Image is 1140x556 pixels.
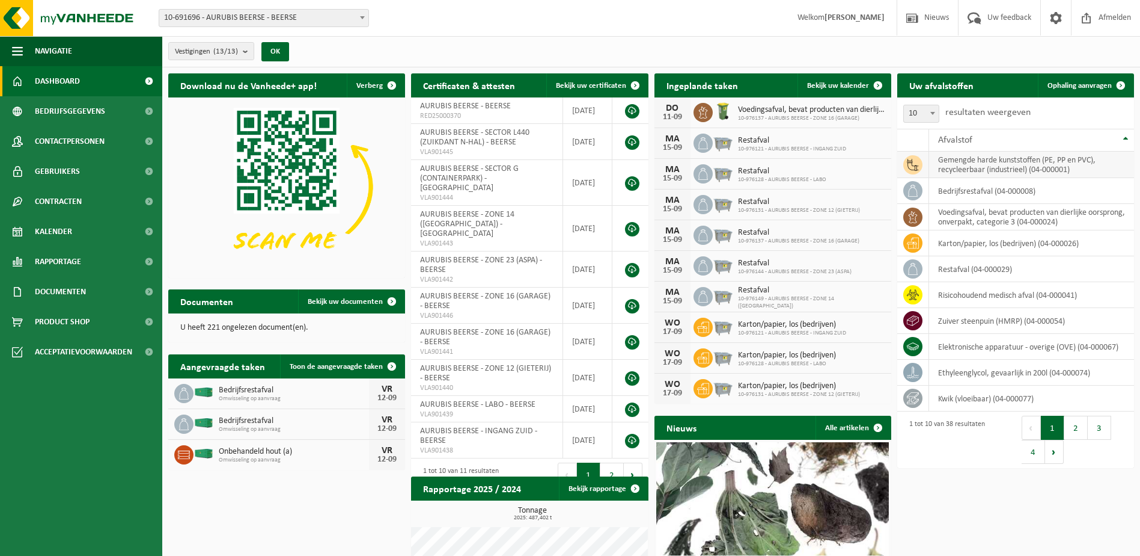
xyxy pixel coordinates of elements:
[1045,440,1064,464] button: Next
[35,187,82,217] span: Contracten
[194,387,214,398] img: HK-XC-40-GN-00
[35,156,80,187] span: Gebruikers
[929,204,1134,230] td: voedingsafval, bevat producten van dierlijke oorsprong, onverpakt, categorie 3 (04-000024)
[420,410,553,419] span: VLA901439
[420,210,514,238] span: AURUBIS BEERSE - ZONE 14 ([GEOGRAPHIC_DATA]) - [GEOGRAPHIC_DATA]
[417,515,648,521] span: 2025: 487,402 t
[738,176,826,184] span: 10-976128 - AURUBIS BEERSE - LABO
[347,73,404,97] button: Verberg
[654,416,709,439] h2: Nieuws
[375,456,399,464] div: 12-09
[660,196,684,205] div: MA
[1038,73,1133,97] a: Ophaling aanvragen
[420,383,553,393] span: VLA901440
[577,463,600,487] button: 1
[904,105,939,122] span: 10
[660,134,684,144] div: MA
[660,297,684,306] div: 15-09
[420,311,553,321] span: VLA901446
[738,146,846,153] span: 10-976121 - AURUBIS BEERSE - INGANG ZUID
[411,73,527,97] h2: Certificaten & attesten
[559,477,647,501] a: Bekijk rapportage
[738,238,859,245] span: 10-976137 - AURUBIS BEERSE - ZONE 16 (GARAGE)
[356,82,383,90] span: Verberg
[738,207,860,214] span: 10-976131 - AURUBIS BEERSE - ZONE 12 (GIETERIJ)
[420,400,535,409] span: AURUBIS BEERSE - LABO - BEERSE
[903,105,939,123] span: 10
[546,73,647,97] a: Bekijk uw certificaten
[897,73,986,97] h2: Uw afvalstoffen
[308,298,383,306] span: Bekijk uw documenten
[713,132,733,152] img: WB-2500-GAL-GY-01
[35,307,90,337] span: Product Shop
[420,256,542,274] span: AURUBIS BEERSE - ZONE 23 (ASPA) - BEERSE
[411,477,533,500] h2: Rapportage 2025 / 2024
[375,385,399,394] div: VR
[1088,416,1111,440] button: 3
[35,337,132,367] span: Acceptatievoorwaarden
[738,228,859,238] span: Restafval
[660,328,684,336] div: 17-09
[159,9,369,27] span: 10-691696 - AURUBIS BEERSE - BEERSE
[280,354,404,378] a: Toon de aangevraagde taken
[219,395,369,403] span: Omwisseling op aanvraag
[290,363,383,371] span: Toon de aangevraagde taken
[1047,82,1112,90] span: Ophaling aanvragen
[660,349,684,359] div: WO
[375,394,399,403] div: 12-09
[420,193,553,203] span: VLA901444
[660,257,684,267] div: MA
[1064,416,1088,440] button: 2
[194,418,214,428] img: HK-XC-40-GN-00
[713,316,733,336] img: WB-2500-GAL-GY-01
[929,256,1134,282] td: restafval (04-000029)
[738,259,852,268] span: Restafval
[417,462,499,488] div: 1 tot 10 van 11 resultaten
[929,308,1134,334] td: zuiver steenpuin (HMRP) (04-000054)
[420,347,553,357] span: VLA901441
[375,415,399,425] div: VR
[420,446,553,456] span: VLA901438
[35,36,72,66] span: Navigatie
[563,206,612,252] td: [DATE]
[660,165,684,175] div: MA
[713,193,733,214] img: WB-2500-GAL-GY-01
[738,136,846,146] span: Restafval
[660,267,684,275] div: 15-09
[168,289,245,313] h2: Documenten
[807,82,869,90] span: Bekijk uw kalender
[713,162,733,183] img: WB-2500-GAL-GY-01
[417,507,648,521] h3: Tonnage
[738,105,885,115] span: Voedingsafval, bevat producten van dierlijke oorsprong, onverpakt, categorie 3
[797,73,890,97] a: Bekijk uw kalender
[713,377,733,398] img: WB-2500-GAL-GY-01
[420,147,553,157] span: VLA901445
[420,128,529,147] span: AURUBIS BEERSE - SECTOR L440 (ZUIKDANT N-HAL) - BEERSE
[219,386,369,395] span: Bedrijfsrestafval
[738,167,826,176] span: Restafval
[168,354,277,378] h2: Aangevraagde taken
[660,144,684,152] div: 15-09
[825,13,885,22] strong: [PERSON_NAME]
[35,277,86,307] span: Documenten
[1022,416,1041,440] button: Previous
[654,73,750,97] h2: Ingeplande taken
[929,360,1134,386] td: ethyleenglycol, gevaarlijk in 200l (04-000074)
[35,66,80,96] span: Dashboard
[180,324,393,332] p: U heeft 221 ongelezen document(en).
[624,463,642,487] button: Next
[929,334,1134,360] td: elektronische apparatuur - overige (OVE) (04-000067)
[420,275,553,285] span: VLA901442
[660,113,684,122] div: 11-09
[563,97,612,124] td: [DATE]
[738,286,885,295] span: Restafval
[420,427,537,445] span: AURUBIS BEERSE - INGANG ZUID - BEERSE
[738,330,846,337] span: 10-976121 - AURUBIS BEERSE - INGANG ZUID
[420,239,553,249] span: VLA901443
[929,386,1134,412] td: kwik (vloeibaar) (04-000077)
[35,96,105,126] span: Bedrijfsgegevens
[713,347,733,367] img: WB-2500-GAL-GY-01
[563,422,612,459] td: [DATE]
[660,236,684,244] div: 15-09
[660,175,684,183] div: 15-09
